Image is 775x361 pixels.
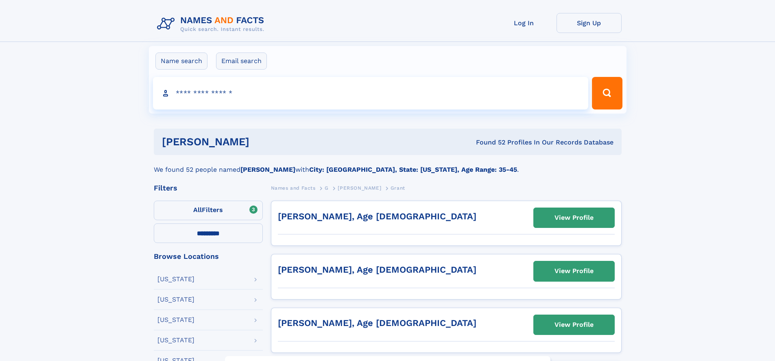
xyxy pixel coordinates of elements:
div: View Profile [555,315,594,334]
span: All [193,206,202,214]
a: [PERSON_NAME], Age [DEMOGRAPHIC_DATA] [278,211,476,221]
div: [US_STATE] [157,317,194,323]
div: Filters [154,184,263,192]
a: [PERSON_NAME], Age [DEMOGRAPHIC_DATA] [278,265,476,275]
a: Log In [491,13,557,33]
div: View Profile [555,262,594,280]
div: View Profile [555,208,594,227]
a: View Profile [534,208,614,228]
b: [PERSON_NAME] [240,166,295,173]
div: Found 52 Profiles In Our Records Database [362,138,613,147]
label: Name search [155,53,207,70]
div: [US_STATE] [157,337,194,343]
button: Search Button [592,77,622,109]
label: Email search [216,53,267,70]
h1: [PERSON_NAME] [162,137,363,147]
label: Filters [154,201,263,220]
span: G [325,185,329,191]
a: View Profile [534,315,614,335]
img: Logo Names and Facts [154,13,271,35]
span: [PERSON_NAME] [338,185,381,191]
span: Grant [391,185,405,191]
div: Browse Locations [154,253,263,260]
a: Sign Up [557,13,622,33]
div: [US_STATE] [157,276,194,282]
a: Names and Facts [271,183,316,193]
a: G [325,183,329,193]
a: [PERSON_NAME], Age [DEMOGRAPHIC_DATA] [278,318,476,328]
b: City: [GEOGRAPHIC_DATA], State: [US_STATE], Age Range: 35-45 [309,166,517,173]
a: [PERSON_NAME] [338,183,381,193]
div: [US_STATE] [157,296,194,303]
a: View Profile [534,261,614,281]
div: We found 52 people named with . [154,155,622,175]
input: search input [153,77,589,109]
